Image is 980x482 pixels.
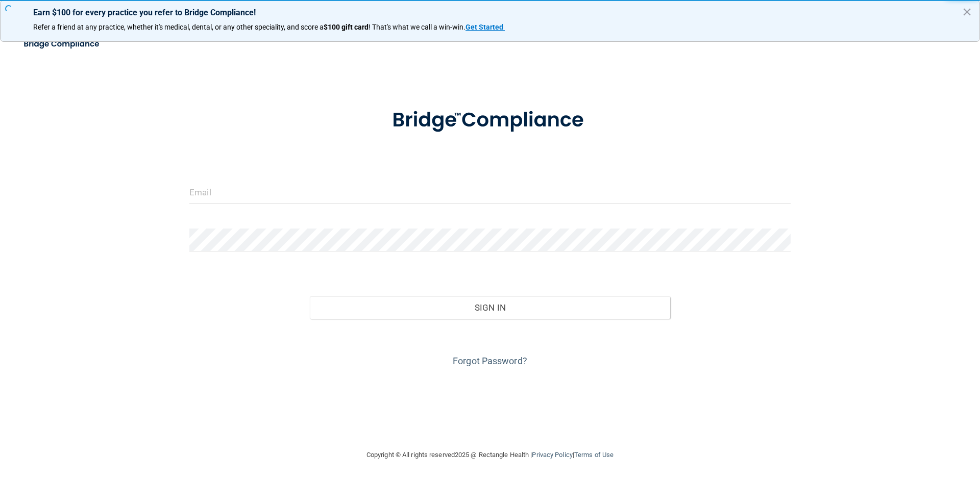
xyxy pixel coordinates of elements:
a: Forgot Password? [453,356,527,366]
a: Get Started [465,23,505,31]
p: Earn $100 for every practice you refer to Bridge Compliance! [33,8,947,17]
span: Refer a friend at any practice, whether it's medical, dental, or any other speciality, and score a [33,23,324,31]
strong: Get Started [465,23,503,31]
input: Email [189,181,791,204]
img: bridge_compliance_login_screen.278c3ca4.svg [371,94,609,147]
button: Close [962,4,972,20]
a: Terms of Use [574,451,614,459]
button: Sign In [310,296,671,319]
span: ! That's what we call a win-win. [369,23,465,31]
img: bridge_compliance_login_screen.278c3ca4.svg [15,34,109,55]
a: Privacy Policy [532,451,572,459]
div: Copyright © All rights reserved 2025 @ Rectangle Health | | [304,439,676,471]
strong: $100 gift card [324,23,369,31]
